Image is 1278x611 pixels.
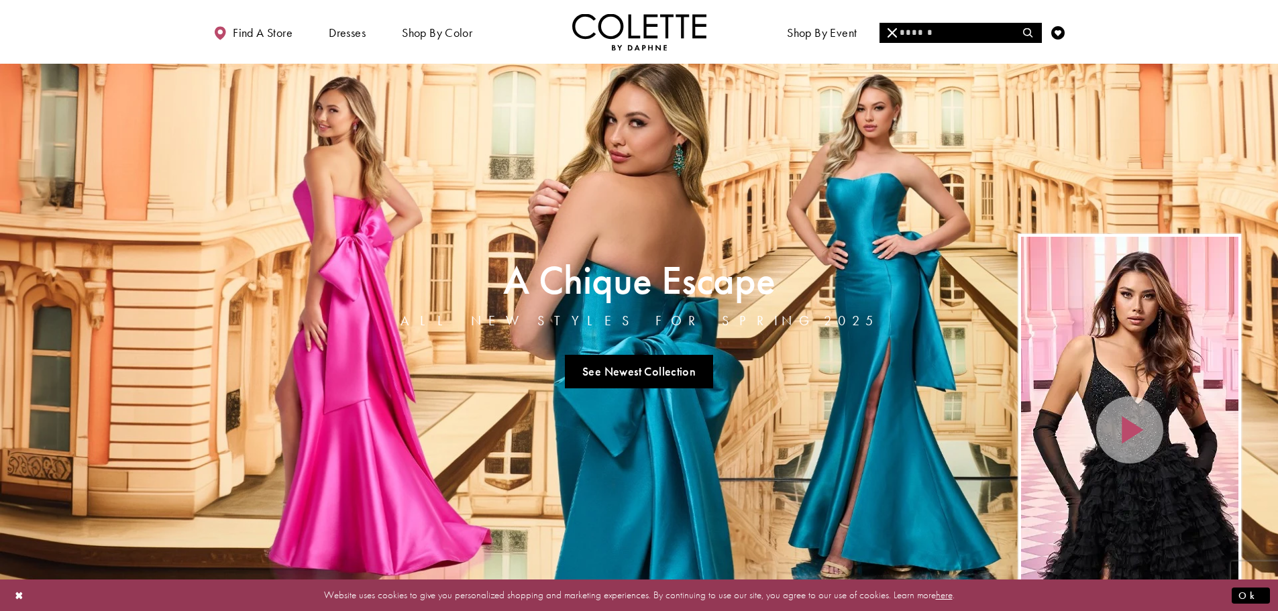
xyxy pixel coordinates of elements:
[233,26,292,40] span: Find a store
[8,584,31,607] button: Close Dialog
[572,13,706,50] img: Colette by Daphne
[97,586,1181,604] p: Website uses cookies to give you personalized shopping and marketing experiences. By continuing t...
[1048,13,1068,50] a: Check Wishlist
[1232,587,1270,604] button: Submit Dialog
[572,13,706,50] a: Visit Home Page
[880,23,1042,43] div: Search form
[1015,23,1041,43] button: Submit Search
[398,13,476,50] span: Shop by color
[936,588,953,602] a: here
[1018,13,1039,50] a: Toggle search
[396,349,882,394] ul: Slider Links
[787,26,857,40] span: Shop By Event
[210,13,296,50] a: Find a store
[402,26,472,40] span: Shop by color
[329,26,366,40] span: Dresses
[784,13,860,50] span: Shop By Event
[565,355,714,388] a: See Newest Collection A Chique Escape All New Styles For Spring 2025
[325,13,369,50] span: Dresses
[880,23,906,43] button: Close Search
[880,23,1041,43] input: Search
[890,13,990,50] a: Meet the designer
